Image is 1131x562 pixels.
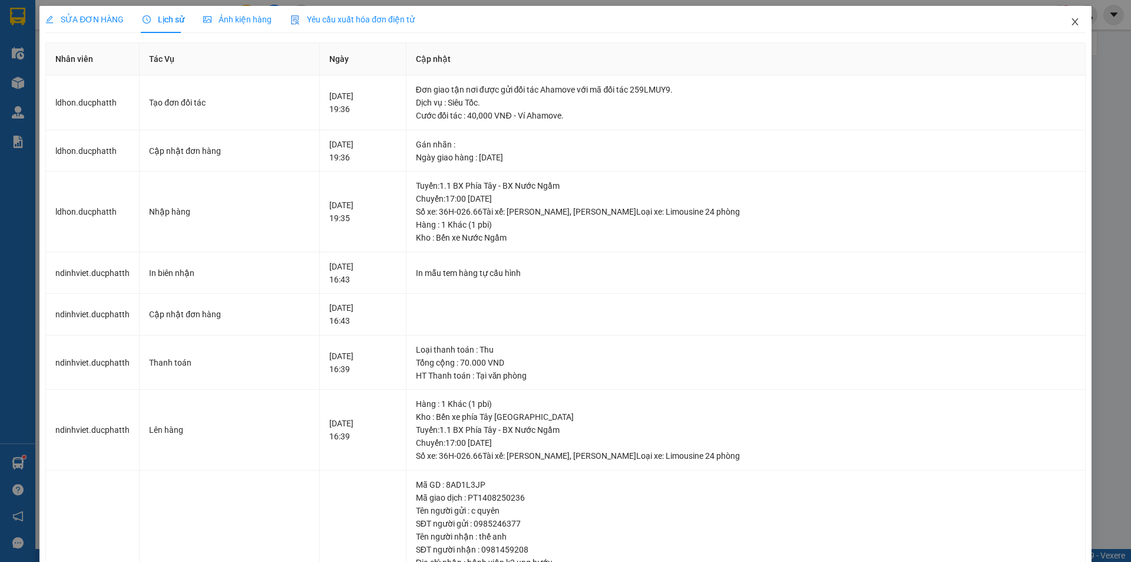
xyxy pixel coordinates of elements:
div: HT Thanh toán : Tại văn phòng [416,369,1076,382]
td: ldhon.ducphatth [46,75,140,130]
div: Kho : Bến xe phía Tây [GEOGRAPHIC_DATA] [416,410,1076,423]
div: Dịch vụ : Siêu Tốc. [416,96,1076,109]
div: Loại thanh toán : Thu [416,343,1076,356]
span: edit [45,15,54,24]
div: Tuyến : 1.1 BX Phía Tây - BX Nước Ngầm Chuyến: 17:00 [DATE] Số xe: 36H-026.66 Tài xế: [PERSON_NAM... [416,423,1076,462]
td: ldhon.ducphatth [46,130,140,172]
img: icon [290,15,300,25]
div: Hàng : 1 Khác (1 pbi) [416,218,1076,231]
span: close [1070,17,1080,27]
div: [DATE] 16:43 [329,260,396,286]
div: Tạo đơn đối tác [149,96,310,109]
div: Tên người gửi : c quyên [416,504,1076,517]
div: Tổng cộng : 70.000 VND [416,356,1076,369]
td: ndinhviet.ducphatth [46,390,140,471]
div: Ngày giao hàng : [DATE] [416,151,1076,164]
div: Tuyến : 1.1 BX Phía Tây - BX Nước Ngầm Chuyến: 17:00 [DATE] Số xe: 36H-026.66 Tài xế: [PERSON_NAM... [416,179,1076,218]
div: Đơn giao tận nơi được gửi đối tác Ahamove với mã đối tác 259LMUY9. [416,83,1076,96]
div: Cập nhật đơn hàng [149,308,310,321]
div: Hàng : 1 Khác (1 pbi) [416,397,1076,410]
span: picture [203,15,211,24]
button: Close [1059,6,1092,39]
span: Yêu cầu xuất hóa đơn điện tử [290,15,415,24]
div: Mã giao dịch : PT1408250236 [416,491,1076,504]
span: Ảnh kiện hàng [203,15,272,24]
div: Gán nhãn : [416,138,1076,151]
span: clock-circle [143,15,151,24]
td: ndinhviet.ducphatth [46,336,140,390]
td: ndinhviet.ducphatth [46,252,140,294]
span: SỬA ĐƠN HÀNG [45,15,124,24]
td: ndinhviet.ducphatth [46,294,140,336]
span: Lịch sử [143,15,184,24]
div: [DATE] 19:35 [329,199,396,225]
div: [DATE] 19:36 [329,90,396,116]
td: ldhon.ducphatth [46,172,140,252]
div: Mã GD : 8AD1L3JP [416,478,1076,491]
div: [DATE] 16:39 [329,417,396,443]
div: Thanh toán [149,356,310,369]
div: SĐT người gửi : 0985246377 [416,517,1076,530]
th: Ngày [320,43,406,75]
div: In biên nhận [149,267,310,280]
div: [DATE] 16:39 [329,350,396,376]
div: SĐT người nhận : 0981459208 [416,543,1076,556]
div: Nhập hàng [149,205,310,218]
div: [DATE] 19:36 [329,138,396,164]
div: [DATE] 16:43 [329,301,396,327]
th: Tác Vụ [140,43,320,75]
div: Cước đối tác : 40,000 VNĐ - Ví Ahamove. [416,109,1076,122]
div: Tên người nhận : thế anh [416,530,1076,543]
th: Nhân viên [46,43,140,75]
th: Cập nhật [406,43,1086,75]
div: Lên hàng [149,423,310,436]
div: Cập nhật đơn hàng [149,144,310,157]
div: Kho : Bến xe Nước Ngầm [416,231,1076,244]
div: In mẫu tem hàng tự cấu hình [416,267,1076,280]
